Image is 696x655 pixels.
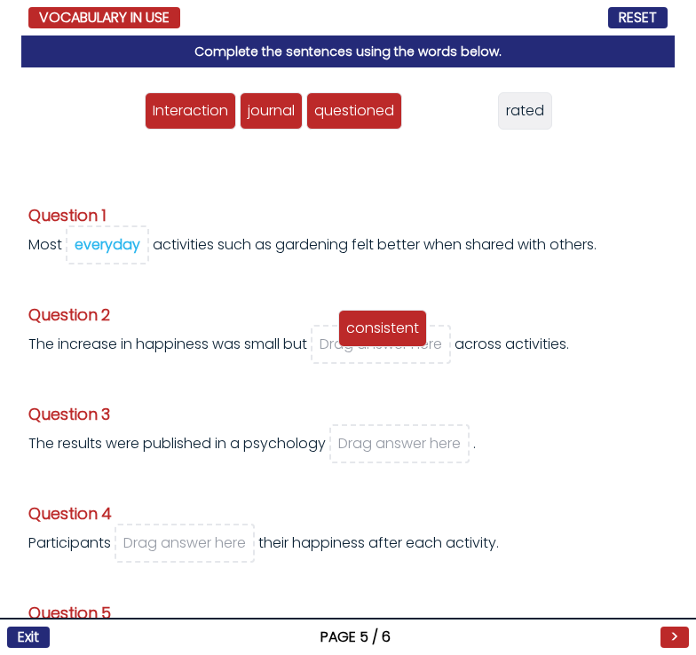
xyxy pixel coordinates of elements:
[7,627,50,648] a: Exit
[320,627,391,648] span: PAGE 5 / 6
[608,7,668,28] a: RESET
[248,100,295,121] span: journal
[314,100,394,121] span: questioned
[28,208,98,224] span: Question
[28,506,98,522] span: Question
[346,318,419,338] span: consistent
[28,533,668,580] div: Participants their happiness after each activity.
[123,533,246,553] span: Drag answer here
[338,433,461,454] span: Drag answer here
[506,100,544,121] span: rated
[28,406,98,422] span: Question
[28,234,668,282] div: Most activities such as gardening felt better when shared with others.
[101,307,110,323] span: 2
[320,334,442,354] span: Drag answer here
[101,208,107,224] span: 1
[660,627,689,648] button: >
[28,7,180,28] span: vocabulary in use
[75,234,140,255] div: everyday
[28,433,668,481] div: The results were published in a psychology .
[101,605,111,621] span: 5
[28,307,98,323] span: Question
[28,605,98,621] span: Question
[101,406,110,422] span: 3
[28,334,668,382] div: The increase in happiness was small but across activities.
[101,506,112,522] span: 4
[153,100,228,121] span: Interaction
[21,36,675,67] span: Complete the sentences using the words below.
